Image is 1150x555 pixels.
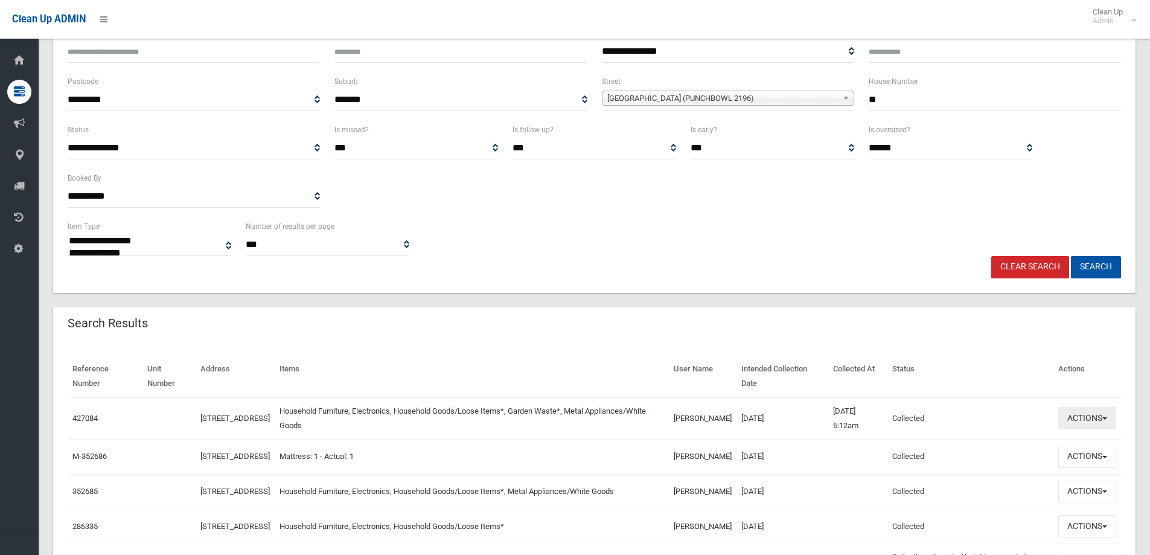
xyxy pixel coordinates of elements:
[869,123,910,136] label: Is oversized?
[12,13,86,25] span: Clean Up ADMIN
[1058,407,1116,429] button: Actions
[72,522,98,531] a: 286335
[68,172,101,185] label: Booked By
[736,356,829,397] th: Intended Collection Date
[275,509,669,544] td: Household Furniture, Electronics, Household Goods/Loose Items*
[669,439,736,474] td: [PERSON_NAME]
[72,452,107,461] a: M-352686
[736,474,829,509] td: [DATE]
[334,75,358,88] label: Suburb
[736,439,829,474] td: [DATE]
[887,397,1053,440] td: Collected
[1053,356,1121,397] th: Actions
[68,356,142,397] th: Reference Number
[828,356,887,397] th: Collected At
[275,356,669,397] th: Items
[513,123,554,136] label: Is follow up?
[142,356,196,397] th: Unit Number
[669,397,736,440] td: [PERSON_NAME]
[196,356,275,397] th: Address
[275,474,669,509] td: Household Furniture, Electronics, Household Goods/Loose Items*, Metal Appliances/White Goods
[1058,446,1116,468] button: Actions
[887,509,1053,544] td: Collected
[1093,16,1123,25] small: Admin
[1058,481,1116,503] button: Actions
[887,356,1053,397] th: Status
[869,75,918,88] label: House Number
[68,123,89,136] label: Status
[607,91,838,106] span: [GEOGRAPHIC_DATA] (PUNCHBOWL 2196)
[68,220,100,233] label: Item Type
[334,123,369,136] label: Is missed?
[200,522,270,531] a: [STREET_ADDRESS]
[669,356,736,397] th: User Name
[736,397,829,440] td: [DATE]
[200,452,270,461] a: [STREET_ADDRESS]
[1058,515,1116,537] button: Actions
[275,397,669,440] td: Household Furniture, Electronics, Household Goods/Loose Items*, Garden Waste*, Metal Appliances/W...
[669,474,736,509] td: [PERSON_NAME]
[53,312,162,335] header: Search Results
[602,75,621,88] label: Street
[991,256,1069,278] a: Clear Search
[887,474,1053,509] td: Collected
[200,487,270,496] a: [STREET_ADDRESS]
[669,509,736,544] td: [PERSON_NAME]
[68,75,98,88] label: Postcode
[72,487,98,496] a: 352685
[887,439,1053,474] td: Collected
[72,414,98,423] a: 427084
[200,414,270,423] a: [STREET_ADDRESS]
[691,123,717,136] label: Is early?
[275,439,669,474] td: Mattress: 1 - Actual: 1
[1087,7,1135,25] span: Clean Up
[1071,256,1121,278] button: Search
[736,509,829,544] td: [DATE]
[246,220,334,233] label: Number of results per page
[828,397,887,440] td: [DATE] 6:12am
